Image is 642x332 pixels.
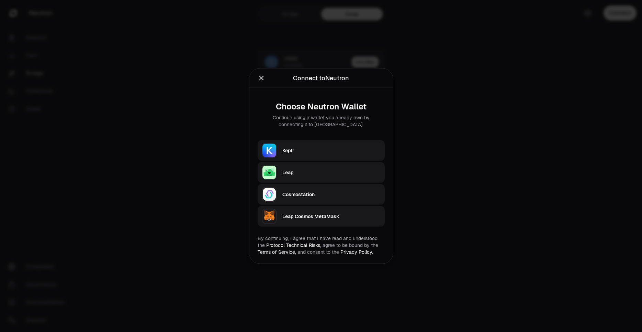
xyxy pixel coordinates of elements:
img: Leap Cosmos MetaMask [262,209,277,224]
div: Leap Cosmos MetaMask [282,213,381,220]
img: Leap [262,165,277,180]
button: CosmostationCosmostation [258,184,385,205]
div: Connect to Neutron [293,73,349,83]
button: KeplrKeplr [258,140,385,161]
div: Cosmostation [282,191,381,198]
div: Leap [282,169,381,176]
a: Protocol Technical Risks, [266,242,321,248]
div: Continue using a wallet you already own by connecting it to [GEOGRAPHIC_DATA]. [263,114,379,128]
div: Keplr [282,147,381,154]
div: By continuing, I agree that I have read and understood the agree to be bound by the and consent t... [258,235,385,256]
div: Choose Neutron Wallet [263,102,379,111]
a: Terms of Service, [258,249,296,255]
button: Close [258,73,265,83]
button: Leap Cosmos MetaMaskLeap Cosmos MetaMask [258,206,385,227]
img: Cosmostation [262,187,277,202]
img: Keplr [262,143,277,158]
button: LeapLeap [258,162,385,183]
a: Privacy Policy. [340,249,373,255]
